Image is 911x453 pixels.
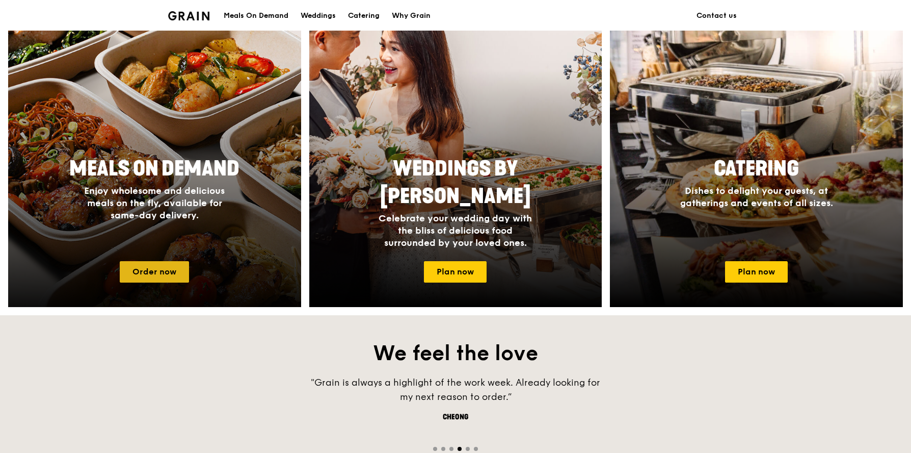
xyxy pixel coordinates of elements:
span: Dishes to delight your guests, at gatherings and events of all sizes. [680,185,833,209]
a: Plan now [424,261,487,283]
span: Meals On Demand [69,157,239,181]
span: Go to slide 5 [466,447,470,451]
a: Catering [342,1,386,31]
span: Go to slide 1 [433,447,437,451]
span: Catering [714,157,799,181]
span: Enjoy wholesome and delicious meals on the fly, available for same-day delivery. [84,185,225,221]
div: Why Grain [392,1,431,31]
a: Why Grain [386,1,437,31]
span: Celebrate your wedding day with the bliss of delicious food surrounded by your loved ones. [379,213,532,248]
a: CateringDishes to delight your guests, at gatherings and events of all sizes.Plan now [610,10,903,307]
a: Weddings by [PERSON_NAME]Celebrate your wedding day with the bliss of delicious food surrounded b... [309,10,602,307]
a: Meals On DemandEnjoy wholesome and delicious meals on the fly, available for same-day delivery.Or... [8,10,301,307]
span: Go to slide 6 [474,447,478,451]
span: Go to slide 4 [458,447,462,451]
span: Go to slide 3 [449,447,453,451]
a: Order now [120,261,189,283]
div: Meals On Demand [224,1,288,31]
div: Catering [348,1,380,31]
a: Weddings [294,1,342,31]
a: Plan now [725,261,788,283]
a: Contact us [690,1,743,31]
div: Weddings [301,1,336,31]
span: Go to slide 2 [441,447,445,451]
img: Grain [168,11,209,20]
span: Weddings by [PERSON_NAME] [380,157,531,209]
div: Cheong [303,412,608,422]
div: "Grain is always a highlight of the work week. Already looking for my next reason to order.” [303,375,608,404]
